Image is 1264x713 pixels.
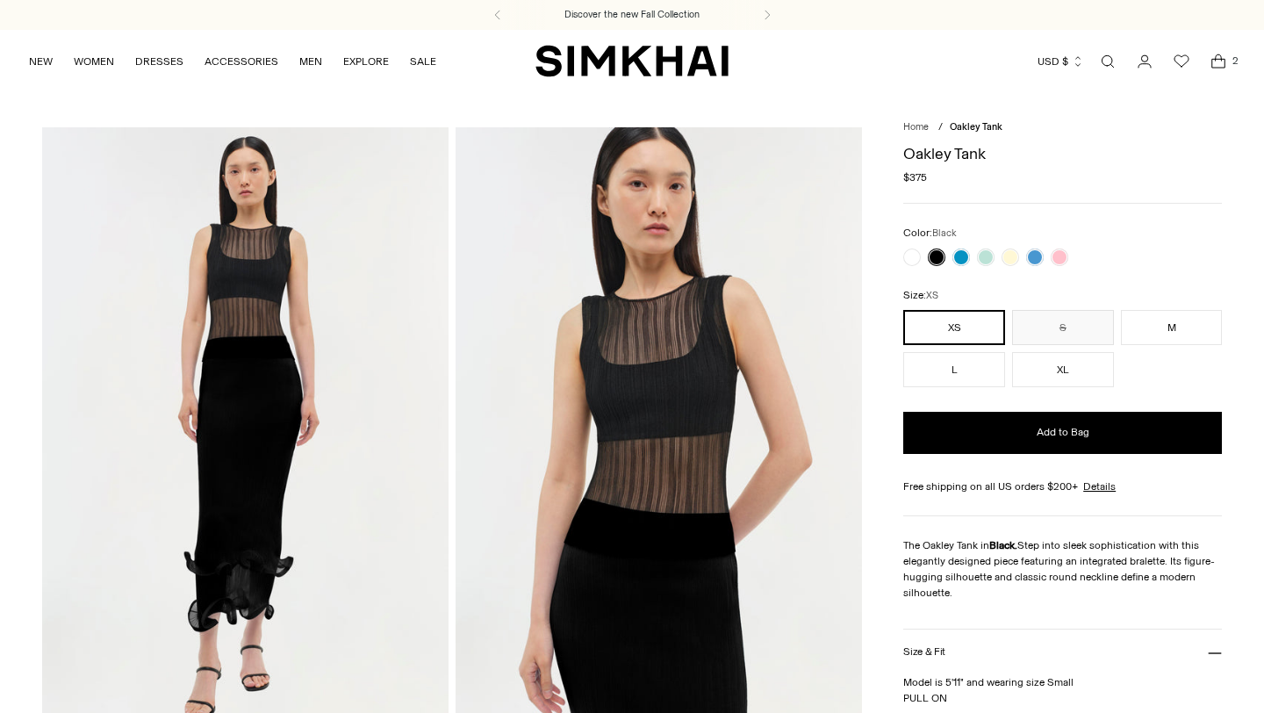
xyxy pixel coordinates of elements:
[903,310,1005,345] button: XS
[903,120,1222,135] nav: breadcrumbs
[564,8,700,22] a: Discover the new Fall Collection
[903,352,1005,387] button: L
[299,42,322,81] a: MEN
[903,287,938,304] label: Size:
[74,42,114,81] a: WOMEN
[1012,352,1114,387] button: XL
[903,121,929,133] a: Home
[29,42,53,81] a: NEW
[903,479,1222,494] div: Free shipping on all US orders $200+
[205,42,278,81] a: ACCESSORIES
[938,120,943,135] div: /
[903,146,1222,162] h1: Oakley Tank
[903,674,1222,706] p: Model is 5'11" and wearing size Small PULL ON
[343,42,389,81] a: EXPLORE
[1201,44,1236,79] a: Open cart modal
[932,227,957,239] span: Black
[903,225,957,241] label: Color:
[903,412,1222,454] button: Add to Bag
[903,646,945,658] h3: Size & Fit
[1164,44,1199,79] a: Wishlist
[989,539,1017,551] strong: Black.
[1227,53,1243,68] span: 2
[535,44,729,78] a: SIMKHAI
[950,121,1002,133] span: Oakley Tank
[903,537,1222,601] p: The Oakley Tank in Step into sleek sophistication with this elegantly designed piece featuring an...
[903,169,927,185] span: $375
[1127,44,1162,79] a: Go to the account page
[1121,310,1223,345] button: M
[1083,479,1116,494] a: Details
[410,42,436,81] a: SALE
[1012,310,1114,345] button: S
[1038,42,1084,81] button: USD $
[1090,44,1125,79] a: Open search modal
[926,290,938,301] span: XS
[1037,425,1089,440] span: Add to Bag
[135,42,183,81] a: DRESSES
[903,630,1222,674] button: Size & Fit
